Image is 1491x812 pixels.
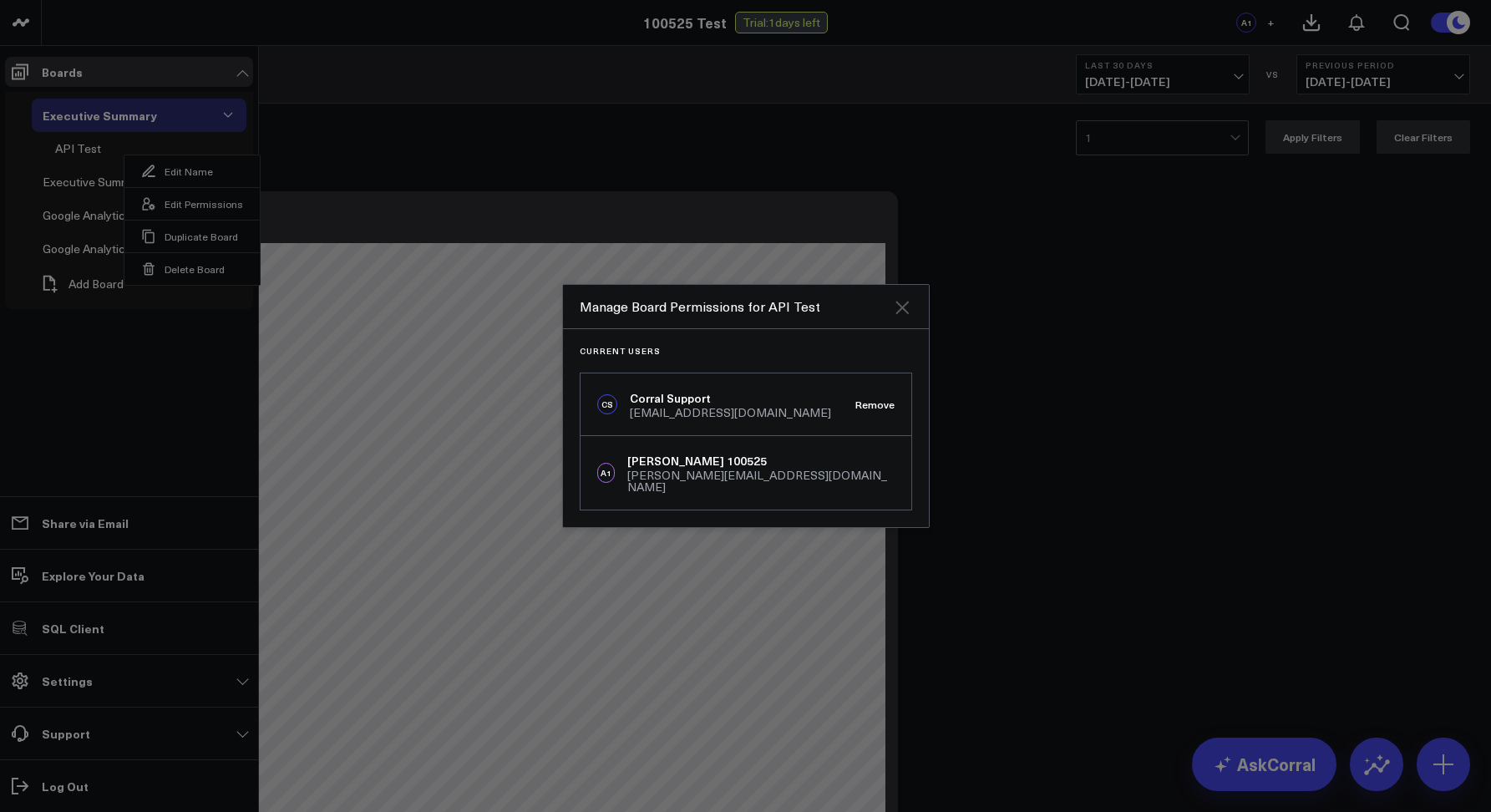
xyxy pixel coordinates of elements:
button: Remove [855,398,895,410]
div: [EMAIL_ADDRESS][DOMAIN_NAME] [630,407,831,419]
button: Close [892,297,912,317]
div: A1 [597,463,616,483]
div: [PERSON_NAME][EMAIL_ADDRESS][DOMAIN_NAME] [627,469,894,493]
h3: Current Users [580,346,912,356]
div: Corral Support [630,390,831,407]
div: Manage Board Permissions for API Test [580,297,892,316]
div: CS [597,394,617,414]
div: [PERSON_NAME] 100525 [627,453,894,469]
